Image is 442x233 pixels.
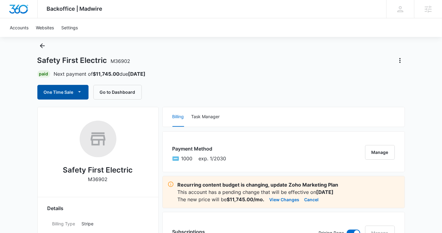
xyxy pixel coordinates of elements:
a: Accounts [6,18,32,37]
div: Paid [37,70,50,78]
button: View Changes [270,196,300,203]
span: Details [47,205,64,212]
span: American Express ending with [181,155,193,162]
strong: [DATE] [316,189,334,195]
h1: Safety First Electric [37,56,130,65]
h3: Payment Method [172,145,226,152]
button: Go to Dashboard [93,85,142,100]
p: The new price will be [178,196,265,203]
p: Next payment of due [54,70,146,78]
a: Websites [32,18,58,37]
p: M36902 [88,176,108,183]
button: One Time Sale [37,85,89,100]
a: Settings [58,18,81,37]
button: Billing [172,107,184,127]
dt: Billing Type [52,220,77,227]
strong: [DATE] [128,71,146,77]
p: Recurring content budget is changing, update Zoho Marketing Plan [178,181,400,188]
button: Task Manager [191,107,220,127]
strong: $11,745.00 [93,71,120,77]
strong: $11,745.00/mo. [227,196,265,202]
span: Backoffice | Madwire [47,5,103,12]
p: This account has a pending change that will be effective on [178,188,400,196]
button: Cancel [304,196,319,203]
button: Back [37,41,47,51]
span: M36902 [111,58,130,64]
button: Actions [395,56,405,65]
button: Manage [365,145,395,160]
h2: Safety First Electric [63,165,133,176]
span: exp. 1/2030 [199,155,226,162]
p: Stripe [82,220,144,227]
